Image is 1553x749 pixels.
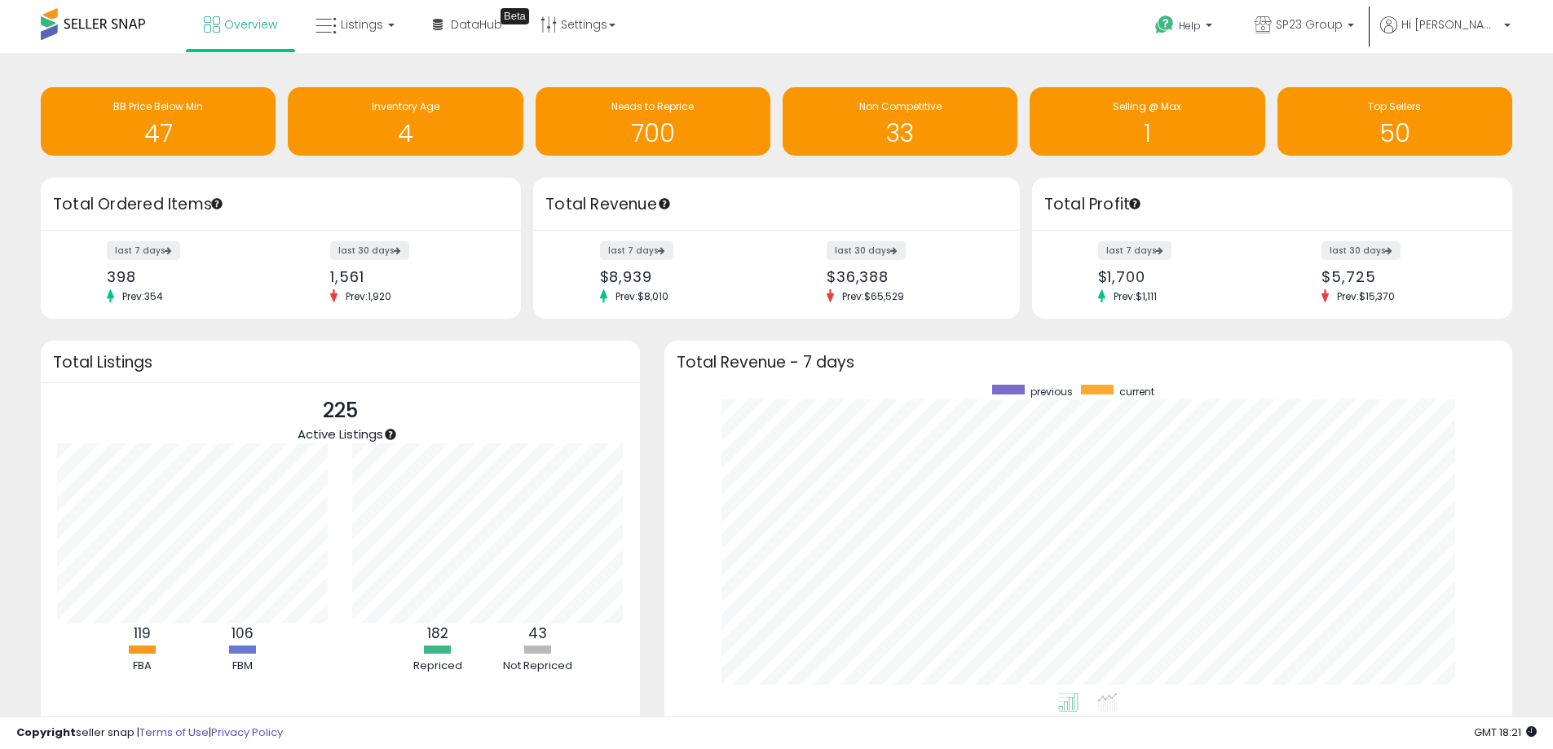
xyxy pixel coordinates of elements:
h3: Total Revenue [545,193,1008,216]
span: current [1119,385,1154,399]
span: SP23 Group [1276,16,1343,33]
span: previous [1030,385,1073,399]
b: 106 [232,623,254,643]
span: Prev: $1,111 [1105,289,1165,303]
span: Prev: 1,920 [338,289,399,303]
h1: 700 [544,120,762,147]
h3: Total Revenue - 7 days [677,356,1500,368]
span: Active Listings [298,425,383,443]
label: last 30 days [330,241,409,260]
a: BB Price Below Min 47 [41,87,276,156]
div: Tooltip anchor [657,196,672,211]
div: seller snap | | [16,725,283,741]
h1: 4 [296,120,514,147]
div: $8,939 [600,268,765,285]
label: last 7 days [600,241,673,260]
div: $5,725 [1321,268,1484,285]
div: 1,561 [330,268,492,285]
span: Listings [341,16,383,33]
label: last 30 days [1321,241,1401,260]
a: Privacy Policy [211,725,283,740]
span: Prev: $8,010 [607,289,677,303]
h3: Total Profit [1044,193,1500,216]
span: Selling @ Max [1113,99,1181,113]
div: Not Repriced [489,659,587,674]
span: Hi [PERSON_NAME] [1401,16,1499,33]
span: DataHub [451,16,502,33]
h3: Total Listings [53,356,628,368]
div: FBA [94,659,192,674]
a: Needs to Reprice 700 [536,87,770,156]
div: $1,700 [1098,268,1260,285]
label: last 7 days [107,241,180,260]
h1: 50 [1286,120,1504,147]
a: Terms of Use [139,725,209,740]
span: Needs to Reprice [611,99,694,113]
span: Top Sellers [1368,99,1421,113]
span: Prev: 354 [114,289,171,303]
span: 2025-10-8 18:21 GMT [1474,725,1537,740]
a: Non Competitive 33 [783,87,1017,156]
span: BB Price Below Min [113,99,203,113]
span: Overview [224,16,277,33]
label: last 30 days [827,241,906,260]
h3: Total Ordered Items [53,193,509,216]
div: Tooltip anchor [501,8,529,24]
div: FBM [194,659,292,674]
div: Tooltip anchor [210,196,224,211]
a: Inventory Age 4 [288,87,523,156]
span: Prev: $15,370 [1329,289,1403,303]
span: Prev: $65,529 [834,289,912,303]
b: 182 [427,623,448,643]
a: Top Sellers 50 [1277,87,1512,156]
a: Hi [PERSON_NAME] [1380,16,1511,53]
span: Non Competitive [859,99,942,113]
h1: 33 [791,120,1009,147]
div: Tooltip anchor [1127,196,1142,211]
label: last 7 days [1098,241,1171,260]
a: Selling @ Max 1 [1030,87,1264,156]
h1: 47 [49,120,267,147]
h1: 1 [1038,120,1256,147]
span: Inventory Age [372,99,439,113]
strong: Copyright [16,725,76,740]
i: Get Help [1154,15,1175,35]
div: $36,388 [827,268,991,285]
a: Help [1142,2,1229,53]
b: 43 [528,623,547,643]
div: Tooltip anchor [383,427,398,442]
div: 398 [107,268,269,285]
span: Help [1179,19,1201,33]
p: 225 [298,395,383,426]
b: 119 [134,623,151,643]
div: Repriced [389,659,487,674]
